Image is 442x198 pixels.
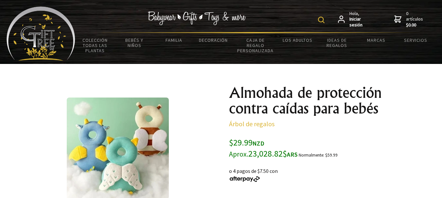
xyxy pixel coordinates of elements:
a: 0 artículos$0.00 [394,11,425,28]
font: $0.00 [406,22,416,28]
a: Colección Todas las Plantas [75,33,115,57]
a: Caja de regalo personalizada [233,33,278,57]
a: Familia [154,33,194,47]
font: Almohada de protección contra caídas para bebés [229,84,382,117]
font: Familia [166,37,182,43]
a: Los adultos [278,33,317,47]
a: Servicios [396,33,436,47]
font: Normalmente: $59.99 [299,152,338,158]
a: Árbol de regalos [229,120,274,128]
font: Los adultos [283,37,312,43]
img: Pago posterior [229,176,260,182]
font: o 4 pagos de $7.50 con [229,168,278,174]
img: Ropa de bebé - Regalos - Juguetes y más [148,11,246,25]
font: NZD [253,140,264,147]
font: Colección Todas las Plantas [82,37,108,53]
font: Ideas de regalos [327,37,347,48]
font: 0 artículos [406,10,423,22]
font: ARS [287,151,298,158]
a: Bebés y niños [115,33,154,52]
font: Servicios [404,37,427,43]
a: Ideas de regalos [317,33,357,52]
font: Marcas [367,37,385,43]
a: Decoración [194,33,233,47]
font: Aprox. [229,150,248,159]
font: 23,028.82$ [248,148,287,159]
font: Hola, [349,10,359,16]
font: Caja de regalo personalizada [237,37,274,53]
img: búsqueda de productos [318,17,325,23]
font: Iniciar sesión [349,16,362,28]
font: Decoración [199,37,228,43]
a: Marcas [357,33,396,47]
font: Bebés y niños [125,37,143,48]
a: Hola,Iniciar sesión [338,11,373,28]
img: Artículos para bebé - Regalos - Juguetes y más... [7,7,75,61]
font: $29.99 [229,137,253,148]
